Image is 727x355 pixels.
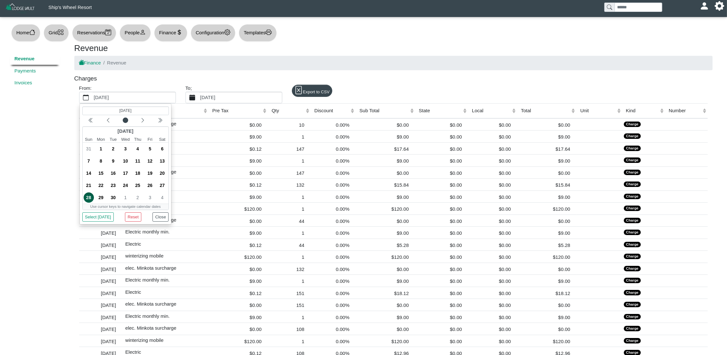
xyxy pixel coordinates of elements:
[81,252,121,261] div: [DATE]
[417,241,467,249] div: $0.00
[124,252,163,258] span: winterizing mobile
[470,144,516,153] div: $0.00
[108,144,118,154] span: 2
[417,168,467,177] div: $0.00
[358,180,414,189] div: $15.84
[95,167,107,179] div: 9/15/2025
[124,300,176,307] span: elec. Minkota surcharge
[519,337,575,345] div: $120.00
[312,241,354,249] div: 0.00%
[74,85,181,103] div: From:
[312,313,354,321] div: 0.00%
[417,337,467,345] div: $0.00
[269,216,309,225] div: 44
[145,168,155,178] span: 19
[108,192,118,203] span: 30
[702,4,707,8] svg: person fill
[358,313,414,321] div: $9.00
[312,325,354,333] div: 0.00%
[312,168,354,177] div: 0.00%
[269,156,309,165] div: 1
[269,313,309,321] div: 1
[74,75,97,82] h5: Charges
[358,265,414,273] div: $0.00
[210,276,266,285] div: $9.00
[107,191,119,204] div: 9/30/2025
[358,144,414,153] div: $17.64
[82,143,95,155] div: 8/31/2025
[312,120,354,129] div: 0.00%
[120,24,151,42] button: Peopleperson
[81,337,121,345] div: [DATE]
[519,132,575,141] div: $9.00
[81,228,121,237] div: [DATE]
[108,168,118,178] span: 16
[417,216,467,225] div: $0.00
[157,192,167,203] span: 4
[156,155,168,167] div: 9/13/2025
[145,180,155,190] span: 26
[95,136,107,143] small: Monday
[107,143,119,155] div: 9/2/2025
[79,92,93,103] button: calendar
[210,228,266,237] div: $9.00
[292,85,332,97] button: file excelExport to CSV
[519,300,575,309] div: $0.00
[210,300,266,309] div: $0.00
[145,192,155,203] span: 3
[224,29,230,35] svg: gear
[131,155,144,167] div: 9/11/2025
[156,167,168,179] div: 9/20/2025
[186,92,199,103] button: calendar fill
[131,143,144,155] div: 9/4/2025
[156,191,168,204] div: 10/4/2025
[144,179,156,191] div: 9/26/2025
[107,60,126,65] span: Revenue
[119,191,131,204] div: 10/1/2025
[210,325,266,333] div: $0.00
[269,192,309,201] div: 1
[157,168,167,178] span: 20
[82,191,95,204] div: 9/28/2025 (Selected date)
[470,241,516,249] div: $0.00
[210,192,266,201] div: $9.00
[144,167,156,179] div: 9/19/2025
[144,143,156,155] div: 9/5/2025
[358,228,414,237] div: $9.00
[119,179,131,191] div: 9/24/2025
[210,265,266,273] div: $0.00
[82,204,168,209] div: Use cursor keys to navigate calendar dates
[269,265,309,273] div: 132
[124,228,169,234] span: Electric monthly min.
[417,265,467,273] div: $0.00
[269,276,309,285] div: 1
[156,179,168,191] div: 9/27/2025
[5,3,36,14] img: Z
[124,348,141,355] span: Electric
[269,252,309,261] div: 1
[144,136,156,143] small: Friday
[124,288,141,295] span: Electric
[79,60,84,65] svg: house fill
[124,312,169,319] span: Electric monthly min.
[144,155,156,167] div: 9/12/2025
[470,300,516,309] div: $0.00
[93,92,176,103] label: [DATE]
[157,156,167,166] span: 13
[272,107,304,114] div: Qty
[145,144,155,154] span: 5
[157,118,162,123] svg: chevron double left
[626,107,658,114] div: Kind
[519,313,575,321] div: $9.00
[11,24,40,42] button: Homehouse
[358,132,414,141] div: $9.00
[417,276,467,285] div: $0.00
[358,252,414,261] div: $120.00
[210,156,266,165] div: $9.00
[269,289,309,297] div: 151
[312,204,354,213] div: 0.00%
[124,264,176,271] span: elec. Minkota surcharge
[470,168,516,177] div: $0.00
[140,118,145,123] svg: chevron left
[105,118,111,123] svg: chevron left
